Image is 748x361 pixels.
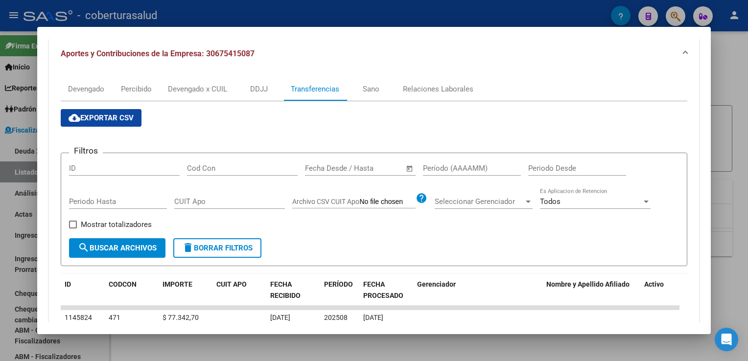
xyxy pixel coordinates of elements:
span: Aportes y Contribuciones de la Empresa: 30675415087 [61,49,255,58]
datatable-header-cell: Activo [640,274,679,306]
datatable-header-cell: CODCON [105,274,139,306]
span: CUIT APO [216,280,247,288]
datatable-header-cell: Nombre y Apellido Afiliado [542,274,640,306]
div: Transferencias [291,84,339,94]
mat-icon: cloud_download [69,112,80,124]
datatable-header-cell: IMPORTE [159,274,212,306]
input: Archivo CSV CUIT Apo [359,198,416,206]
span: 471 [109,314,120,321]
div: Relaciones Laborales [403,84,473,94]
button: Open calendar [404,163,415,174]
div: Sano [363,84,379,94]
mat-icon: search [78,242,90,253]
span: Exportar CSV [69,113,134,122]
mat-icon: help [416,192,427,204]
span: $ 77.342,70 [163,314,199,321]
span: PERÍODO [324,280,353,288]
span: [DATE] [363,314,383,321]
mat-expansion-panel-header: Aportes y Contribuciones de la Empresa: 30675415087 [49,38,699,69]
span: Gerenciador [417,280,456,288]
span: ID [65,280,71,288]
datatable-header-cell: Gerenciador [413,274,542,306]
div: Devengado x CUIL [168,84,227,94]
span: 202508 [324,314,348,321]
button: Buscar Archivos [69,238,165,258]
div: Devengado [68,84,104,94]
span: CODCON [109,280,137,288]
span: Nombre y Apellido Afiliado [546,280,630,288]
button: Exportar CSV [61,109,141,127]
datatable-header-cell: FECHA RECIBIDO [266,274,320,306]
span: Archivo CSV CUIT Apo [292,198,359,205]
datatable-header-cell: FECHA PROCESADO [359,274,413,306]
datatable-header-cell: CUIT APO [212,274,266,306]
span: Activo [644,280,664,288]
span: FECHA PROCESADO [363,280,403,299]
datatable-header-cell: ID [61,274,105,306]
div: DDJJ [250,84,268,94]
input: Fecha fin [353,164,401,173]
span: Todos [540,197,561,206]
h3: Filtros [69,145,103,156]
span: 1145824 [65,314,92,321]
span: Seleccionar Gerenciador [435,197,524,206]
button: Borrar Filtros [173,238,261,258]
span: Buscar Archivos [78,244,157,252]
input: Fecha inicio [305,164,345,173]
span: FECHA RECIBIDO [270,280,301,299]
span: Borrar Filtros [182,244,253,252]
span: [DATE] [270,314,290,321]
mat-icon: delete [182,242,194,253]
span: Mostrar totalizadores [81,219,152,230]
div: Percibido [121,84,152,94]
div: Open Intercom Messenger [715,328,738,351]
datatable-header-cell: PERÍODO [320,274,359,306]
span: IMPORTE [163,280,192,288]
